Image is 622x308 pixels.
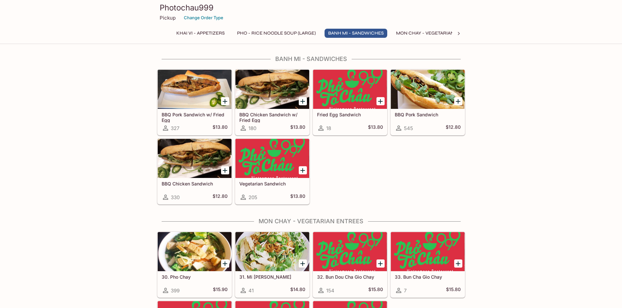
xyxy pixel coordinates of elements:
[248,287,254,294] span: 41
[221,97,229,105] button: Add BBQ Pork Sandwich w/ Fried Egg
[235,139,309,178] div: Vegetarian Sandwich
[376,259,385,268] button: Add 32. Bun Dou Cha Gio Chay
[171,125,179,131] span: 327
[317,112,383,117] h5: Fried Egg Sandwich
[157,139,232,204] a: BBQ Chicken Sandwich330$12.80
[239,181,305,186] h5: Vegetarian Sandwich
[454,97,462,105] button: Add BBQ Pork Sandwich
[158,139,231,178] div: BBQ Chicken Sandwich
[162,274,228,280] h5: 30. Pho Chay
[313,232,387,298] a: 32. Bun Dou Cha Gio Chay154$15.80
[213,193,228,201] h5: $12.80
[233,29,319,38] button: Pho - Rice Noodle Soup (Large)
[404,125,413,131] span: 545
[239,112,305,123] h5: BBQ Chicken Sandwich w/ Fried Egg
[248,194,257,200] span: 205
[157,218,465,225] h4: Mon Chay - Vegetarian Entrees
[325,29,387,38] button: Banh Mi - Sandwiches
[446,286,461,294] h5: $15.80
[157,69,232,135] a: BBQ Pork Sandwich w/ Fried Egg327$13.80
[391,69,465,135] a: BBQ Pork Sandwich545$12.80
[395,274,461,280] h5: 33. Bun Cha Gio Chay
[391,232,465,271] div: 33. Bun Cha Gio Chay
[313,232,387,271] div: 32. Bun Dou Cha Gio Chay
[157,232,232,298] a: 30. Pho Chay399$15.90
[454,259,462,268] button: Add 33. Bun Cha Gio Chay
[235,70,309,109] div: BBQ Chicken Sandwich w/ Fried Egg
[239,274,305,280] h5: 31. Mi [PERSON_NAME]
[160,15,176,21] p: Pickup
[235,139,310,204] a: Vegetarian Sandwich205$13.80
[326,287,334,294] span: 154
[299,97,307,105] button: Add BBQ Chicken Sandwich w/ Fried Egg
[162,181,228,186] h5: BBQ Chicken Sandwich
[173,29,228,38] button: Khai Vi - Appetizers
[235,69,310,135] a: BBQ Chicken Sandwich w/ Fried Egg180$13.80
[171,194,180,200] span: 330
[290,286,305,294] h5: $14.80
[395,112,461,117] h5: BBQ Pork Sandwich
[313,69,387,135] a: Fried Egg Sandwich18$13.80
[376,97,385,105] button: Add Fried Egg Sandwich
[391,70,465,109] div: BBQ Pork Sandwich
[162,112,228,123] h5: BBQ Pork Sandwich w/ Fried Egg
[235,232,309,271] div: 31. Mi Xao Chay
[368,286,383,294] h5: $15.80
[317,274,383,280] h5: 32. Bun Dou Cha Gio Chay
[181,13,226,23] button: Change Order Type
[248,125,256,131] span: 180
[391,232,465,298] a: 33. Bun Cha Gio Chay7$15.80
[221,166,229,174] button: Add BBQ Chicken Sandwich
[158,232,231,271] div: 30. Pho Chay
[299,259,307,268] button: Add 31. Mi Xao Chay
[221,259,229,268] button: Add 30. Pho Chay
[446,124,461,132] h5: $12.80
[368,124,383,132] h5: $13.80
[213,286,228,294] h5: $15.90
[171,287,180,294] span: 399
[235,232,310,298] a: 31. Mi [PERSON_NAME]41$14.80
[290,193,305,201] h5: $13.80
[157,55,465,63] h4: Banh Mi - Sandwiches
[392,29,480,38] button: Mon Chay - Vegetarian Entrees
[158,70,231,109] div: BBQ Pork Sandwich w/ Fried Egg
[160,3,463,13] h3: Photochau999
[213,124,228,132] h5: $13.80
[313,70,387,109] div: Fried Egg Sandwich
[299,166,307,174] button: Add Vegetarian Sandwich
[404,287,407,294] span: 7
[290,124,305,132] h5: $13.80
[326,125,331,131] span: 18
